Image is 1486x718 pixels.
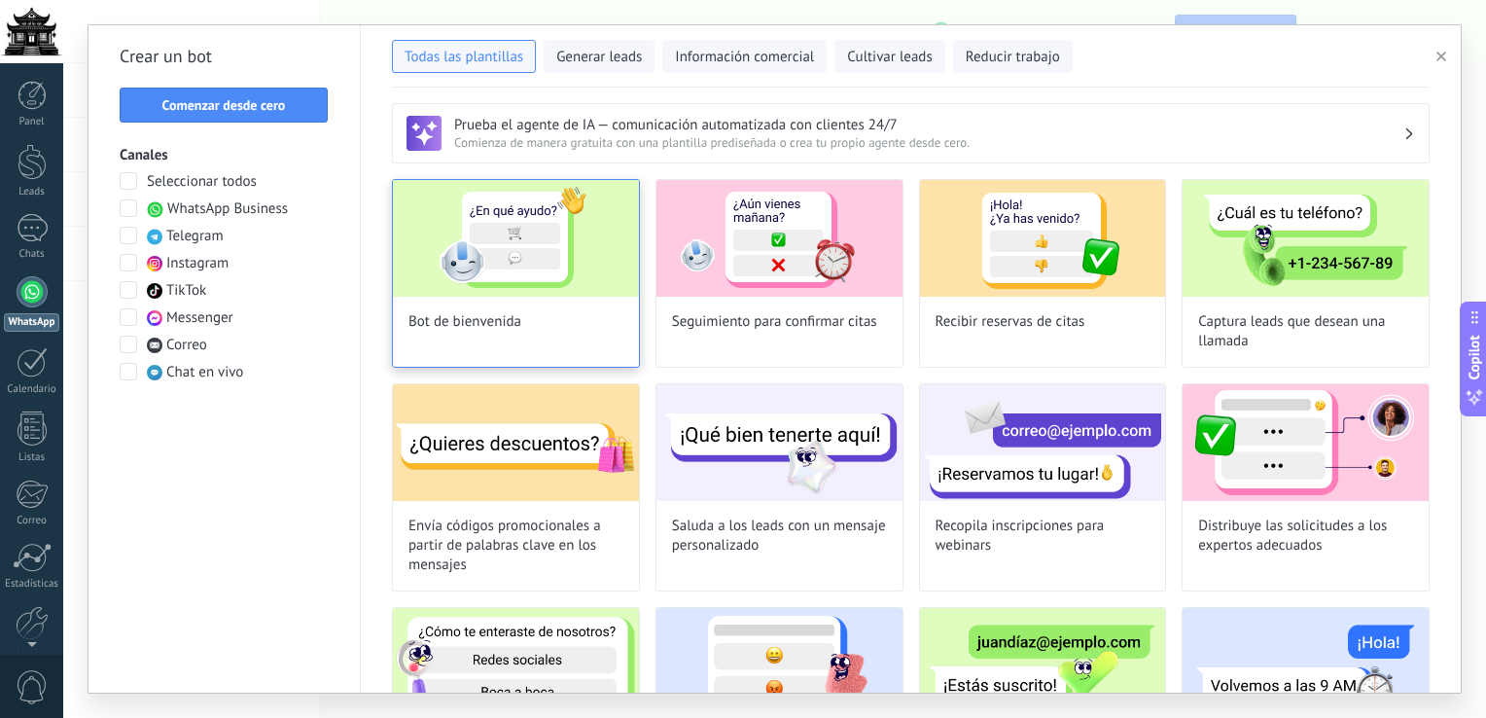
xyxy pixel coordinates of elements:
span: Información comercial [675,48,814,67]
span: Correo [166,336,207,355]
img: Recibir reservas de citas [920,180,1166,297]
div: Panel [4,116,60,128]
img: Distribuye las solicitudes a los expertos adecuados [1183,384,1429,501]
img: Envía códigos promocionales a partir de palabras clave en los mensajes [393,384,639,501]
span: Comienza de manera gratuita con una plantilla prediseñada o crea tu propio agente desde cero. [454,134,1403,151]
h3: Prueba el agente de IA — comunicación automatizada con clientes 24/7 [454,116,1403,134]
h3: Canales [120,146,329,164]
div: WhatsApp [4,313,59,332]
span: Copilot [1465,336,1484,380]
div: Correo [4,515,60,527]
img: Seguimiento para confirmar citas [656,180,902,297]
div: Chats [4,248,60,261]
button: Comenzar desde cero [120,88,328,123]
button: Todas las plantillas [392,40,536,73]
h2: Crear un bot [120,41,329,72]
span: Recopila inscripciones para webinars [936,517,1150,556]
span: Cultivar leads [847,48,932,67]
span: Bot de bienvenida [408,312,521,332]
span: Reducir trabajo [966,48,1060,67]
span: Telegram [166,227,224,246]
span: TikTok [166,281,206,301]
div: Estadísticas [4,578,60,591]
div: Calendario [4,383,60,396]
span: Recibir reservas de citas [936,312,1085,332]
span: Generar leads [556,48,642,67]
span: Captura leads que desean una llamada [1198,312,1413,351]
span: Envía códigos promocionales a partir de palabras clave en los mensajes [408,517,623,575]
div: Listas [4,451,60,464]
span: Distribuye las solicitudes a los expertos adecuados [1198,517,1413,556]
img: Bot de bienvenida [393,180,639,297]
img: Recopila inscripciones para webinars [920,384,1166,501]
span: Seguimiento para confirmar citas [672,312,877,332]
button: Reducir trabajo [953,40,1073,73]
span: Messenger [166,308,233,328]
span: Chat en vivo [166,363,243,382]
img: Captura leads que desean una llamada [1183,180,1429,297]
span: Seleccionar todos [147,172,257,192]
div: Leads [4,186,60,198]
button: Cultivar leads [834,40,944,73]
img: Saluda a los leads con un mensaje personalizado [656,384,902,501]
span: Todas las plantillas [405,48,523,67]
span: Saluda a los leads con un mensaje personalizado [672,517,887,556]
span: Instagram [166,254,229,273]
span: WhatsApp Business [167,199,288,219]
span: Comenzar desde cero [162,98,286,112]
button: Generar leads [544,40,655,73]
button: Información comercial [662,40,827,73]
